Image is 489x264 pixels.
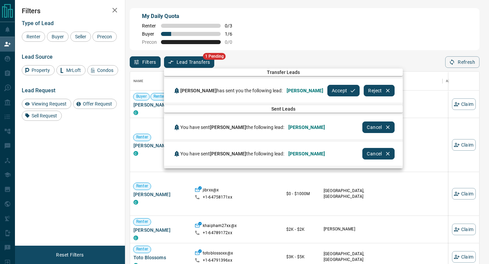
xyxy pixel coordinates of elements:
span: [PERSON_NAME] [287,88,323,93]
button: Reject [364,85,394,96]
span: [PERSON_NAME] [180,88,217,93]
span: [PERSON_NAME] [288,151,325,156]
span: [PERSON_NAME] [210,125,246,130]
span: You have sent the following lead: [180,125,284,130]
button: Cancel [362,148,394,159]
span: You have sent the following lead: [180,151,284,156]
span: Transfer Leads [164,70,403,75]
button: Accept [327,85,360,96]
span: Sent Leads [164,106,403,112]
span: [PERSON_NAME] [288,125,325,130]
span: [PERSON_NAME] [210,151,246,156]
button: Cancel [362,121,394,133]
span: has sent you the following lead: [180,88,283,93]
